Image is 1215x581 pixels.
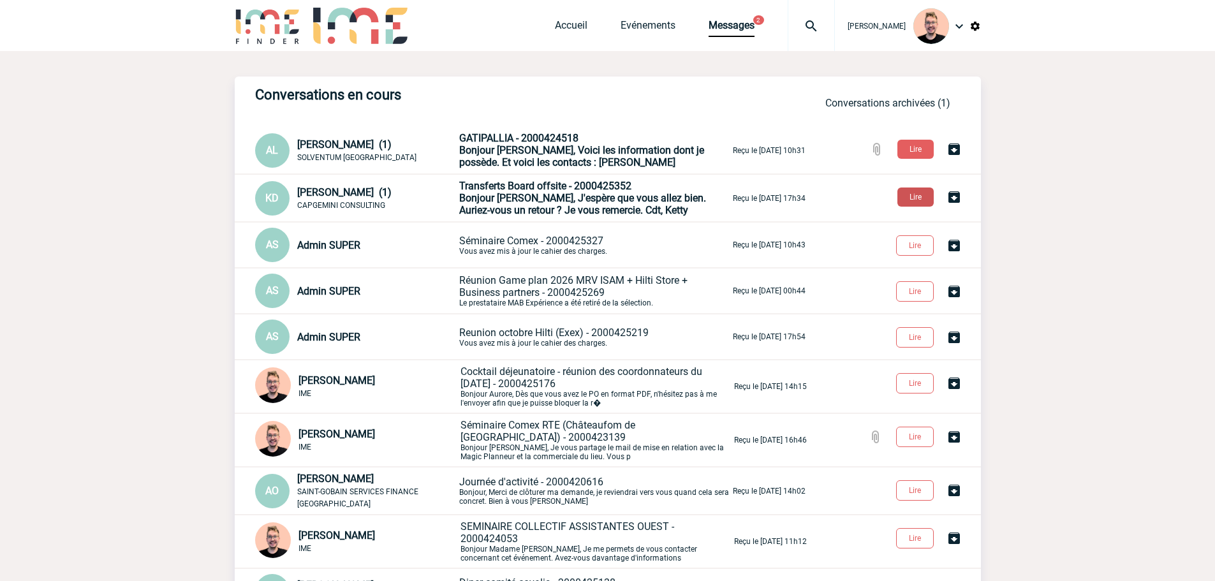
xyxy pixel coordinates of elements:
[298,544,311,553] span: IME
[734,436,807,445] p: Reçu le [DATE] 16h46
[555,19,587,37] a: Accueil
[255,181,457,216] div: Conversation privée : Client - Agence
[297,473,374,485] span: [PERSON_NAME]
[255,522,458,561] div: Conversation privée : Client - Agence
[255,522,291,558] img: 129741-1.png
[734,537,807,546] p: Reçu le [DATE] 11h12
[460,520,732,563] p: Bonjour Madame [PERSON_NAME], Je me permets de vous contacter concernant cet événement. Avez-vous...
[460,365,732,408] p: Bonjour Aurore, Dès que vous avez le PO en format PDF, n'hésitez pas à me l'envoyer afin que je p...
[266,284,279,297] span: AS
[886,239,946,251] a: Lire
[298,428,375,440] span: [PERSON_NAME]
[265,192,279,204] span: KD
[913,8,949,44] img: 129741-1.png
[946,330,962,345] img: Archiver la conversation
[459,235,730,256] p: Vous avez mis à jour le cahier des charges.
[897,188,934,207] button: Lire
[255,367,458,406] div: Conversation privée : Client - Agence
[297,186,392,198] span: [PERSON_NAME] (1)
[946,189,962,205] img: Archiver la conversation
[886,483,946,496] a: Lire
[298,529,375,541] span: [PERSON_NAME]
[896,281,934,302] button: Lire
[896,480,934,501] button: Lire
[733,487,806,496] p: Reçu le [DATE] 14h02
[896,235,934,256] button: Lire
[459,327,730,348] p: Vous avez mis à jour le cahier des charges.
[255,284,806,296] a: AS Admin SUPER Réunion Game plan 2026 MRV ISAM + Hilti Store + Business partners - 2000425269Le p...
[459,180,631,192] span: Transferts Board offsite - 2000425352
[886,284,946,297] a: Lire
[459,476,730,506] p: Bonjour, Merci de clôturer ma demande, je reviendrai vers vous quand cela sera concret. Bien à vo...
[298,443,311,452] span: IME
[255,133,457,168] div: Conversation privée : Client - Agence
[297,331,360,343] span: Admin SUPER
[255,228,457,262] div: Conversation privée : Client - Agence
[733,240,806,249] p: Reçu le [DATE] 10h43
[297,487,418,508] span: SAINT-GOBAIN SERVICES FINANCE [GEOGRAPHIC_DATA]
[896,528,934,548] button: Lire
[459,327,649,339] span: Reunion octobre Hilti (Exex) - 2000425219
[298,389,311,398] span: IME
[297,153,416,162] span: SOLVENTUM [GEOGRAPHIC_DATA]
[255,367,291,403] img: 129741-1.png
[266,239,279,251] span: AS
[298,374,375,386] span: [PERSON_NAME]
[255,484,806,496] a: AO [PERSON_NAME] SAINT-GOBAIN SERVICES FINANCE [GEOGRAPHIC_DATA] Journée d'activité - 2000420616B...
[733,146,806,155] p: Reçu le [DATE] 10h31
[459,274,730,307] p: Le prestataire MAB Expérience a été retiré de la sélection.
[459,235,603,247] span: Séminaire Comex - 2000425327
[255,320,457,354] div: Conversation privée : Client - Agence
[235,8,301,44] img: IME-Finder
[946,429,962,445] img: Archiver la conversation
[896,373,934,393] button: Lire
[255,87,638,103] h3: Conversations en cours
[887,190,946,202] a: Lire
[255,143,806,156] a: AL [PERSON_NAME] (1) SOLVENTUM [GEOGRAPHIC_DATA] GATIPALLIA - 2000424518Bonjour [PERSON_NAME], Vo...
[266,330,279,342] span: AS
[255,274,457,308] div: Conversation privée : Client - Agence
[265,485,279,497] span: AO
[255,534,807,547] a: [PERSON_NAME] IME SEMINAIRE COLLECTIF ASSISTANTES OUEST - 2000424053Bonjour Madame [PERSON_NAME],...
[886,330,946,342] a: Lire
[459,144,704,168] span: Bonjour [PERSON_NAME], Voici les information dont je possède. Et voici les contacts : [PERSON_NAME]
[946,531,962,546] img: Archiver la conversation
[734,382,807,391] p: Reçu le [DATE] 14h15
[255,433,807,445] a: [PERSON_NAME] IME Séminaire Comex RTE (Châteaufom de [GEOGRAPHIC_DATA]) - 2000423139Bonjour [PERS...
[255,238,806,250] a: AS Admin SUPER Séminaire Comex - 2000425327Vous avez mis à jour le cahier des charges. Reçu le [D...
[266,144,278,156] span: AL
[255,191,806,203] a: KD [PERSON_NAME] (1) CAPGEMINI CONSULTING Transferts Board offsite - 2000425352Bonjour [PERSON_NA...
[825,97,950,109] a: Conversations archivées (1)
[886,376,946,388] a: Lire
[460,419,732,461] p: Bonjour [PERSON_NAME], Je vous partage le mail de mise en relation avec la Magic Planneur et la c...
[753,15,764,25] button: 2
[459,476,603,488] span: Journée d'activité - 2000420616
[459,274,688,298] span: Réunion Game plan 2026 MRV ISAM + Hilti Store + Business partners - 2000425269
[621,19,675,37] a: Evénements
[896,427,934,447] button: Lire
[886,531,946,543] a: Lire
[297,239,360,251] span: Admin SUPER
[896,327,934,348] button: Lire
[297,138,392,151] span: [PERSON_NAME] (1)
[946,142,962,157] img: Archiver la conversation
[459,132,578,144] span: GATIPALLIA - 2000424518
[946,238,962,253] img: Archiver la conversation
[460,365,702,390] span: Cocktail déjeunatoire - réunion des coordonnateurs du [DATE] - 2000425176
[297,201,385,210] span: CAPGEMINI CONSULTING
[897,140,934,159] button: Lire
[886,430,946,442] a: Lire
[460,419,635,443] span: Séminaire Comex RTE (Châteaufom de [GEOGRAPHIC_DATA]) - 2000423139
[946,284,962,299] img: Archiver la conversation
[887,142,946,154] a: Lire
[733,286,806,295] p: Reçu le [DATE] 00h44
[460,520,674,545] span: SEMINAIRE COLLECTIF ASSISTANTES OUEST - 2000424053
[255,379,807,392] a: [PERSON_NAME] IME Cocktail déjeunatoire - réunion des coordonnateurs du [DATE] - 2000425176Bonjou...
[255,421,458,459] div: Conversation privée : Client - Agence
[946,483,962,498] img: Archiver la conversation
[848,22,906,31] span: [PERSON_NAME]
[733,194,806,203] p: Reçu le [DATE] 17h34
[709,19,755,37] a: Messages
[297,285,360,297] span: Admin SUPER
[733,332,806,341] p: Reçu le [DATE] 17h54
